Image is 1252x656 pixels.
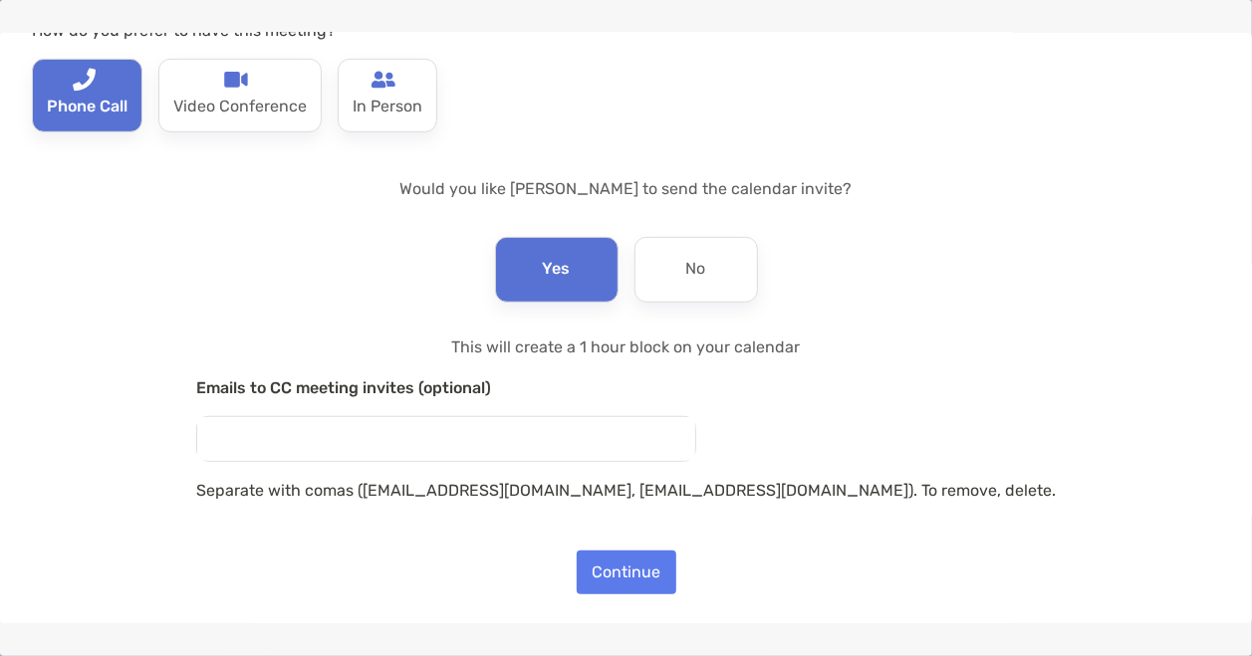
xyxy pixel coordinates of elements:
[543,254,571,286] p: Yes
[686,254,706,286] p: No
[372,68,395,92] img: type-call
[72,68,96,92] img: type-call
[173,92,307,123] p: Video Conference
[196,334,1056,359] p: This will create a 1 hour block on your calendar
[353,92,422,123] p: In Person
[47,92,127,123] p: Phone Call
[196,478,1056,503] p: Separate with comas ([EMAIL_ADDRESS][DOMAIN_NAME], [EMAIL_ADDRESS][DOMAIN_NAME]). To remove, delete.
[418,378,491,397] span: (optional)
[577,550,676,594] button: Continue
[196,375,1056,400] p: Emails to CC meeting invites
[224,68,248,92] img: type-call
[32,176,1220,201] p: Would you like [PERSON_NAME] to send the calendar invite?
